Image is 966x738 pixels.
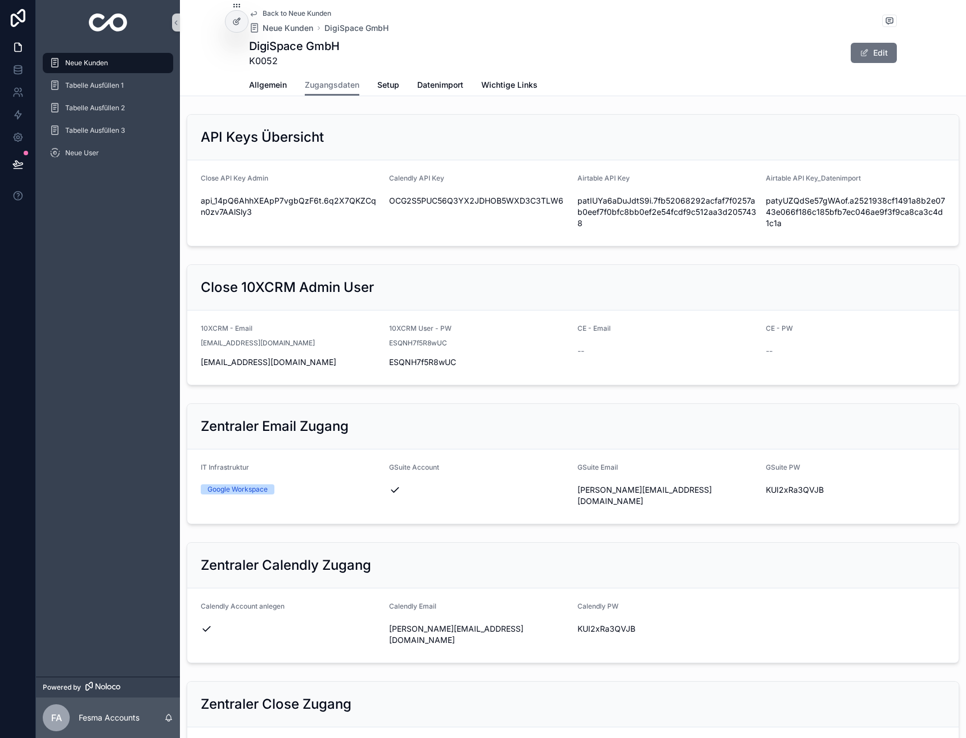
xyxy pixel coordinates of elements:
a: Allgemein [249,75,287,97]
span: GSuite PW [766,463,800,471]
h2: Close 10XCRM Admin User [201,278,374,296]
a: Neue Kunden [43,53,173,73]
a: Powered by [36,677,180,697]
span: Calendly Account anlegen [201,602,285,610]
a: Back to Neue Kunden [249,9,331,18]
span: Back to Neue Kunden [263,9,331,18]
span: CE - PW [766,324,793,332]
img: App logo [89,13,128,31]
a: Setup [377,75,399,97]
span: [PERSON_NAME][EMAIL_ADDRESS][DOMAIN_NAME] [577,484,757,507]
h2: API Keys Übersicht [201,128,324,146]
span: OCG2S5PUC56Q3YX2JDHOB5WXD3C3TLW6 [389,195,568,206]
a: Neue Kunden [249,22,313,34]
span: [EMAIL_ADDRESS][DOMAIN_NAME] [201,357,380,368]
span: Neue Kunden [263,22,313,34]
span: GSuite Email [577,463,618,471]
div: scrollable content [36,45,180,178]
a: Zugangsdaten [305,75,359,96]
span: patIUYa6aDuJdtS9i.7fb52068292acfaf7f0257ab0eef7f0bfc8bb0ef2e54fcdf9c512aa3d2057438 [577,195,757,229]
span: -- [766,345,773,357]
span: Calendly API Key [389,174,444,182]
span: 10XCRM - Email [201,324,252,332]
span: [PERSON_NAME][EMAIL_ADDRESS][DOMAIN_NAME] [389,623,568,646]
span: IT Infrastruktur [201,463,249,471]
span: Calendly Email [389,602,436,610]
span: Tabelle Ausfüllen 1 [65,81,124,90]
span: ESQNH7f5R8wUC [389,357,568,368]
span: ESQNH7f5R8wUC [389,339,447,348]
a: Neue User [43,143,173,163]
span: -- [577,345,584,357]
div: Google Workspace [207,484,268,494]
span: Close API Key Admin [201,174,268,182]
span: Neue Kunden [65,58,108,67]
span: CE - Email [577,324,611,332]
a: Tabelle Ausfüllen 2 [43,98,173,118]
h2: Zentraler Close Zugang [201,695,351,713]
a: Tabelle Ausfüllen 3 [43,120,173,141]
span: K0052 [249,54,340,67]
span: [EMAIL_ADDRESS][DOMAIN_NAME] [201,339,315,348]
h2: Zentraler Calendly Zugang [201,556,371,574]
button: Edit [851,43,897,63]
p: Fesma Accounts [79,712,139,723]
span: FA [51,711,62,724]
span: KUI2xRa3QVJB [766,484,945,496]
h1: DigiSpace GmbH [249,38,340,54]
span: 10XCRM User - PW [389,324,452,332]
a: Wichtige Links [481,75,538,97]
span: Airtable API Key_Datenimport [766,174,861,182]
span: Powered by [43,683,81,692]
span: Setup [377,79,399,91]
span: GSuite Account [389,463,439,471]
span: Tabelle Ausfüllen 3 [65,126,125,135]
a: DigiSpace GmbH [324,22,389,34]
span: Wichtige Links [481,79,538,91]
span: Allgemein [249,79,287,91]
a: Tabelle Ausfüllen 1 [43,75,173,96]
span: patyUZQdSe57gWAof.a2521938cf1491a8b2e0743e066f186c185bfb7ec046ae9f3f9ca8ca3c4d1c1a [766,195,945,229]
span: KUI2xRa3QVJB [577,623,757,634]
span: Airtable API Key [577,174,630,182]
span: api_14pQ6AhhXEApP7vgbQzF6t.6q2X7QKZCqn0zv7AAlSly3 [201,195,380,218]
span: Datenimport [417,79,463,91]
span: Neue User [65,148,99,157]
h2: Zentraler Email Zugang [201,417,349,435]
span: Tabelle Ausfüllen 2 [65,103,125,112]
span: Calendly PW [577,602,619,610]
a: Datenimport [417,75,463,97]
span: Zugangsdaten [305,79,359,91]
